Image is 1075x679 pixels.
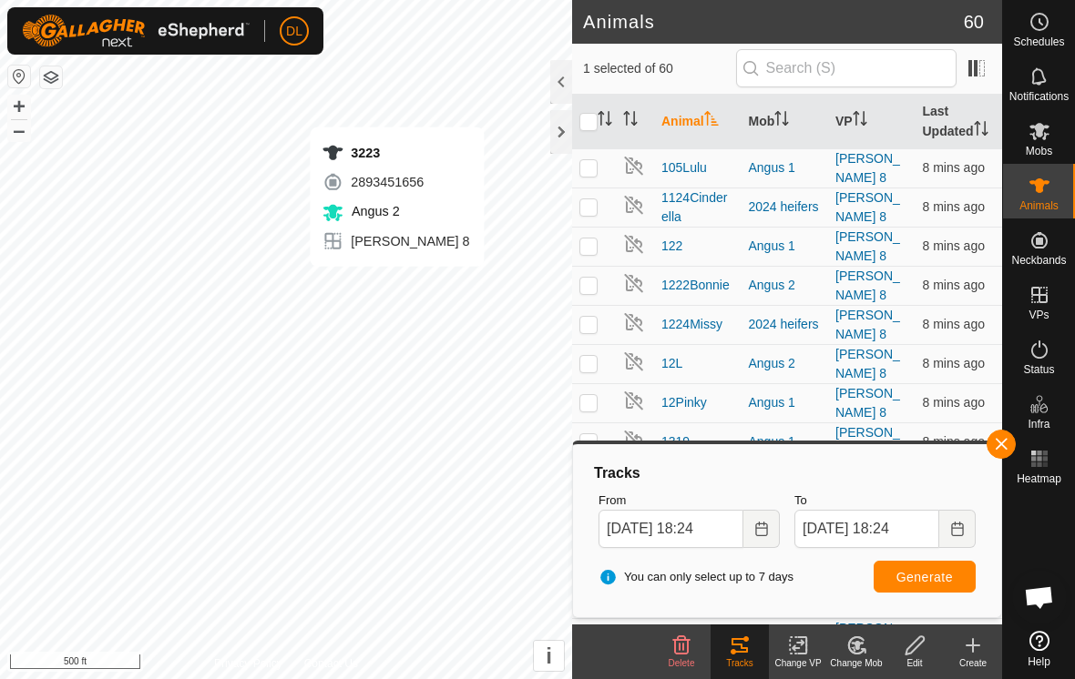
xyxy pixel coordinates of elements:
[8,119,30,141] button: –
[923,356,985,370] span: 9 Sep 2025 at 6:16 pm
[1023,364,1054,375] span: Status
[623,272,645,294] img: returning off
[546,644,552,668] span: i
[835,229,900,263] a: [PERSON_NAME] 8
[923,199,985,214] span: 9 Sep 2025 at 6:15 pm
[736,49,957,87] input: Search (S)
[22,15,250,47] img: Gallagher Logo
[923,278,985,292] span: 9 Sep 2025 at 6:15 pm
[827,656,886,670] div: Change Mob
[749,276,822,295] div: Angus 2
[322,142,469,164] div: 3223
[661,432,690,451] span: 1319
[835,269,900,302] a: [PERSON_NAME] 8
[661,158,707,177] span: 105Lulu
[669,658,695,668] span: Delete
[749,354,822,373] div: Angus 2
[1028,656,1050,667] span: Help
[1012,570,1067,624] div: Open chat
[623,390,645,411] img: returning off
[711,656,769,670] div: Tracks
[661,276,730,295] span: 1222Bonnie
[623,233,645,255] img: returning off
[853,114,867,128] p-sorticon: Activate to sort
[599,568,793,586] span: You can only select up to 7 days
[347,204,400,218] span: Angus 2
[742,95,829,149] th: Mob
[743,510,780,548] button: Choose Date
[749,198,822,217] div: 2024 heifers
[749,432,822,451] div: Angus 1
[939,510,976,548] button: Choose Date
[923,317,985,331] span: 9 Sep 2025 at 6:16 pm
[214,655,282,672] a: Privacy Policy
[322,230,469,252] div: [PERSON_NAME] 8
[704,114,719,128] p-sorticon: Activate to sort
[1003,623,1075,674] a: Help
[598,114,612,128] p-sorticon: Activate to sort
[835,621,900,654] a: [PERSON_NAME] 8
[944,656,1002,670] div: Create
[923,238,985,253] span: 9 Sep 2025 at 6:16 pm
[534,641,564,671] button: i
[661,188,734,227] span: 1124Cinderella
[774,114,789,128] p-sorticon: Activate to sort
[896,570,953,584] span: Generate
[1013,36,1064,47] span: Schedules
[1028,419,1049,430] span: Infra
[40,66,62,88] button: Map Layers
[623,155,645,177] img: returning off
[749,393,822,412] div: Angus 1
[661,354,682,373] span: 12L
[623,194,645,216] img: returning off
[916,95,1003,149] th: Last Updated
[286,22,302,41] span: DL
[749,315,822,334] div: 2024 heifers
[8,96,30,117] button: +
[1011,255,1066,266] span: Neckbands
[828,95,916,149] th: VP
[923,160,985,175] span: 9 Sep 2025 at 6:15 pm
[583,59,736,78] span: 1 selected of 60
[749,237,822,256] div: Angus 1
[1017,473,1061,484] span: Heatmap
[964,8,984,35] span: 60
[661,393,707,412] span: 12Pinky
[769,656,827,670] div: Change VP
[623,311,645,333] img: returning off
[623,350,645,372] img: returning off
[923,434,985,449] span: 9 Sep 2025 at 6:15 pm
[591,462,983,484] div: Tracks
[874,561,976,593] button: Generate
[304,655,358,672] a: Contact Us
[599,492,780,510] label: From
[1026,146,1052,157] span: Mobs
[923,395,985,410] span: 9 Sep 2025 at 6:15 pm
[886,656,944,670] div: Edit
[623,429,645,451] img: returning off
[974,124,988,138] p-sorticon: Activate to sort
[623,624,645,646] img: returning off
[749,158,822,177] div: Angus 1
[835,425,900,459] a: [PERSON_NAME] 8
[1019,200,1059,211] span: Animals
[835,386,900,420] a: [PERSON_NAME] 8
[1009,91,1069,102] span: Notifications
[661,237,682,256] span: 122
[835,308,900,341] a: [PERSON_NAME] 8
[794,492,976,510] label: To
[835,347,900,380] a: [PERSON_NAME] 8
[8,66,30,87] button: Reset Map
[835,190,900,224] a: [PERSON_NAME] 8
[661,315,722,334] span: 1224Missy
[322,171,469,193] div: 2893451656
[583,11,964,33] h2: Animals
[835,151,900,185] a: [PERSON_NAME] 8
[1029,309,1049,320] span: VPs
[654,95,742,149] th: Animal
[623,114,638,128] p-sorticon: Activate to sort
